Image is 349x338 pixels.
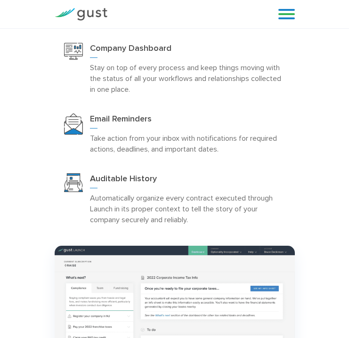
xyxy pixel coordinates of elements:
[90,113,285,129] h3: Email Reminders
[90,62,285,95] p: Stay on top of every process and keep things moving with the status of all your workflows and rel...
[90,193,285,225] p: Automatically organize every contract executed through Launch in its proper context to tell the s...
[55,8,107,21] img: Gust Logo
[64,113,83,135] img: Email
[90,173,285,188] h3: Auditable History
[64,173,83,192] img: Audit
[90,133,285,154] p: Take action from your inbox with notifications for required actions, deadlines, and important dates.
[64,43,83,60] img: Company
[90,43,285,58] h3: Company Dashboard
